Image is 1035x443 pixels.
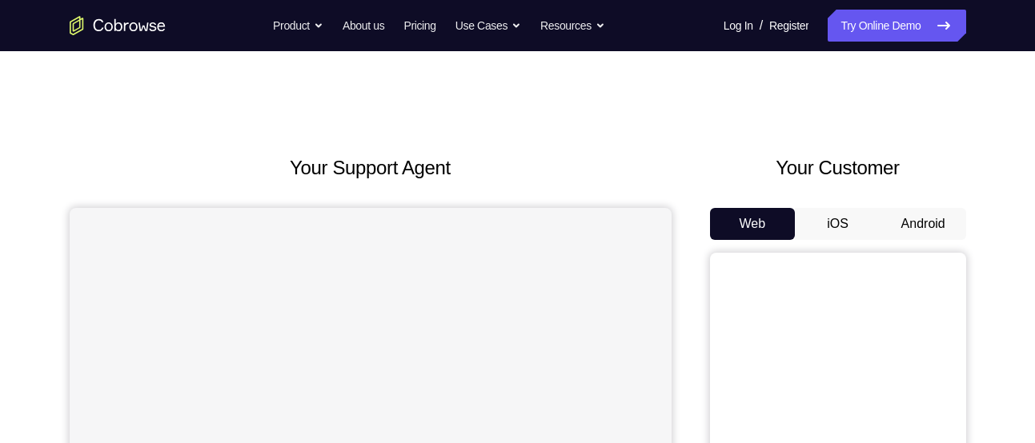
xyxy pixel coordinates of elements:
button: Android [881,208,966,240]
a: Register [769,10,808,42]
button: iOS [795,208,881,240]
span: / [760,16,763,35]
h2: Your Support Agent [70,154,672,182]
button: Product [273,10,323,42]
a: Try Online Demo [828,10,965,42]
button: Web [710,208,796,240]
h2: Your Customer [710,154,966,182]
a: Pricing [403,10,435,42]
button: Use Cases [455,10,521,42]
a: Log In [724,10,753,42]
a: Go to the home page [70,16,166,35]
a: About us [343,10,384,42]
button: Resources [540,10,605,42]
